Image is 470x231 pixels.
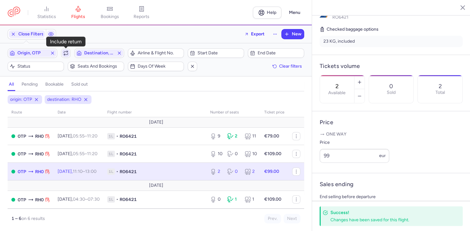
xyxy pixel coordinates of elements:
div: Changes have been saved for this flight. [330,217,449,223]
span: OTP [18,196,26,203]
button: Menu [285,7,304,19]
span: OPEN [11,152,15,156]
button: Origin, OTP [8,48,57,58]
span: Close Filters [18,32,44,37]
span: RO6421 [120,196,137,203]
span: Diagoras, Ródos, Greece [35,150,44,157]
button: End date [248,48,304,58]
time: 11:10 [73,169,83,174]
strong: €79.00 [264,133,279,139]
span: Clear filters [279,64,302,69]
strong: 1 – 6 [11,216,22,221]
span: origin: OTP [10,96,32,103]
span: Days of week [138,64,182,69]
span: OTP [18,168,26,175]
time: 05:55 [73,151,85,156]
h4: Tickets volume [320,63,463,70]
span: flights [71,14,85,20]
time: 13:00 [85,169,97,174]
span: OTP [18,133,26,140]
h5: Checked baggage options [320,26,463,33]
span: Help [267,10,276,15]
p: 0 [389,83,393,89]
h4: Success! [330,210,449,216]
div: 10 [210,151,222,157]
button: Seats and bookings [68,62,124,71]
span: RO6421 [120,168,137,175]
th: Flight number [103,108,206,117]
span: [DATE] [149,120,163,125]
span: [DATE], [58,197,100,202]
th: number of seats [206,108,260,117]
time: 11:20 [87,151,97,156]
div: 0 [227,168,239,175]
th: Ticket price [260,108,288,117]
span: Diagoras, Ródos, Greece [35,196,44,203]
p: End selling before departure [320,193,463,201]
a: CitizenPlane red outlined logo [8,7,20,18]
span: [DATE] [149,183,163,188]
span: RO6421 [332,15,348,20]
div: Include return [50,39,82,45]
th: route [8,108,54,117]
span: 1L [107,196,115,203]
span: OPEN [11,134,15,138]
div: 2 [210,168,222,175]
button: Prev. [264,214,281,223]
div: 0 [227,151,239,157]
strong: €109.00 [264,197,281,202]
h4: sold out [71,82,88,87]
span: eur [379,153,386,158]
span: 1L [107,151,115,157]
h4: all [9,82,14,87]
span: statistics [37,14,56,20]
h4: bookable [45,82,64,87]
span: Status [17,64,62,69]
button: Start date [188,48,244,58]
div: 11 [245,133,257,139]
label: Price [320,139,389,146]
time: 07:30 [88,197,100,202]
div: 9 [210,133,222,139]
span: • [116,168,118,175]
time: 05:55 [73,133,85,139]
button: New [282,29,304,39]
span: reports [134,14,149,20]
strong: €99.00 [264,169,279,174]
input: --- [320,149,389,163]
span: Destination, RHO [84,51,114,56]
span: – [73,169,97,174]
h4: pending [22,82,38,87]
span: Airline & Flight No. [138,51,182,56]
p: Total [436,90,445,95]
p: Sold [387,90,396,95]
th: date [54,108,103,117]
button: Clear filters [270,62,304,71]
h4: Sales ending [320,181,354,188]
span: • [116,151,118,157]
a: statistics [31,6,62,20]
span: 1L [107,133,115,139]
div: 0 [210,196,222,203]
span: End date [258,51,302,56]
p: One way [320,131,463,137]
button: Export [240,29,269,39]
div: 1 [245,196,257,203]
time: 11:20 [87,133,97,139]
button: Destination, RHO [74,48,124,58]
div: 1 [227,196,239,203]
span: destination: RHO [47,96,81,103]
span: Diagoras, Ródos, Greece [35,168,44,175]
span: – [73,133,97,139]
li: 23 KG, included [320,36,463,47]
span: 1L [107,168,115,175]
label: Available [328,90,346,95]
a: reports [126,6,157,20]
strong: €109.00 [264,151,281,156]
span: on 6 results [22,216,45,221]
span: [DATE], [58,151,97,156]
span: Seats and bookings [78,64,122,69]
div: 2 [245,168,257,175]
a: Help [253,7,281,19]
button: Airline & Flight No. [128,48,184,58]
